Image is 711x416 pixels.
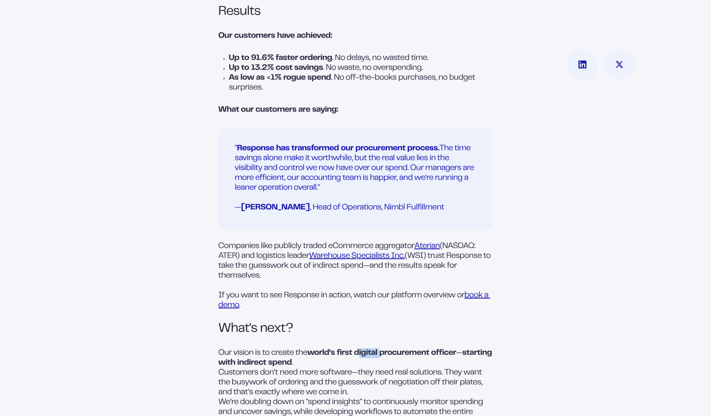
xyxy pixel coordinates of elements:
strong: world’s first digital procurement officer [307,349,456,356]
strong: [PERSON_NAME] [241,204,310,211]
p: Companies like publicly traded eCommerce aggregator (NASDAQ: ATER) and logistics leader (WSI) tru... [219,241,493,281]
a: Aterian [414,243,440,250]
p: . No delays, no wasted time. [229,53,493,63]
p: " The time savings alone make it worthwhile, but the real value lies in the visibility and contro... [235,144,476,213]
strong: Up to 91.6% faster ordering [229,55,332,62]
p: Customers don’t need more software—they need real solutions. They want the busywork of ordering a... [219,368,493,398]
p: . No waste, no overspending. [229,63,493,73]
strong: Up to 13.2% cost savings [229,64,323,71]
strong: What our customers are saying: [219,106,338,113]
p: . No off-the-books purchases, no budget surprises. [229,73,493,93]
h1: What's next? [219,323,493,336]
strong: Response has transformed our procurement process. [237,145,439,152]
strong: Our customers have achieved: [219,32,332,39]
strong: starting with indirect spend [219,349,494,366]
a: book a demo [219,292,490,309]
p: Our vision is to create the — . [219,348,493,368]
p: If you want to see Response in action, watch our platform overview or . [219,291,493,310]
h1: Results [219,6,493,19]
a: Warehouse Specialists Inc. [309,253,405,260]
strong: As low as <1% rogue spend [229,74,331,81]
